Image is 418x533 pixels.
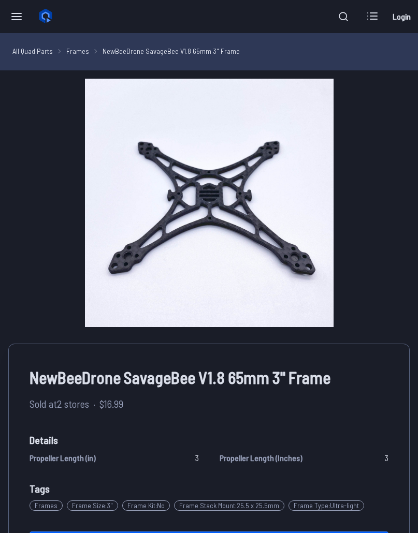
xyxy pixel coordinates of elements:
[30,500,63,511] span: Frames
[30,365,388,390] span: NewBeeDrone SavageBee V1.8 65mm 3" Frame
[12,46,53,56] a: All Quad Parts
[30,496,67,515] a: Frames
[122,496,174,515] a: Frame Kit:No
[103,46,240,56] a: NewBeeDrone SavageBee V1.8 65mm 3" Frame
[67,496,122,515] a: Frame Size:3"
[30,482,50,495] span: Tags
[99,396,123,411] span: $16.99
[66,46,89,56] a: Frames
[30,452,96,464] span: Propeller Length (in)
[174,496,289,515] a: Frame Stack Mount:25.5 x 25.5mm
[289,496,368,515] a: Frame Type:Ultra-light
[220,452,302,464] span: Propeller Length (Inches)
[67,500,118,511] span: Frame Size : 3"
[289,500,364,511] span: Frame Type : Ultra-light
[93,396,95,411] span: ·
[195,452,199,464] span: 3
[8,79,410,327] img: image
[30,432,388,448] span: Details
[174,500,284,511] span: Frame Stack Mount : 25.5 x 25.5mm
[30,396,89,411] span: Sold at 2 stores
[122,500,170,511] span: Frame Kit : No
[389,6,414,27] a: Login
[385,452,388,464] span: 3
